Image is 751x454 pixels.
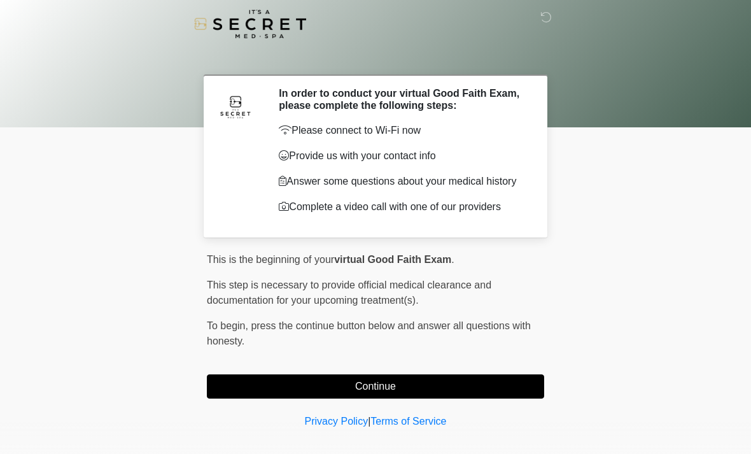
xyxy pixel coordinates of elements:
a: | [368,416,370,427]
p: Please connect to Wi-Fi now [279,123,525,138]
p: Answer some questions about your medical history [279,174,525,189]
button: Continue [207,374,544,399]
a: Privacy Policy [305,416,368,427]
h2: In order to conduct your virtual Good Faith Exam, please complete the following steps: [279,87,525,111]
span: press the continue button below and answer all questions with honesty. [207,320,531,346]
span: This is the beginning of your [207,254,334,265]
span: This step is necessary to provide official medical clearance and documentation for your upcoming ... [207,280,491,306]
strong: virtual Good Faith Exam [334,254,451,265]
h1: ‎ ‎ [197,46,554,69]
a: Terms of Service [370,416,446,427]
img: It's A Secret Med Spa Logo [194,10,306,38]
p: Complete a video call with one of our providers [279,199,525,215]
span: . [451,254,454,265]
img: Agent Avatar [216,87,255,125]
span: To begin, [207,320,251,331]
p: Provide us with your contact info [279,148,525,164]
